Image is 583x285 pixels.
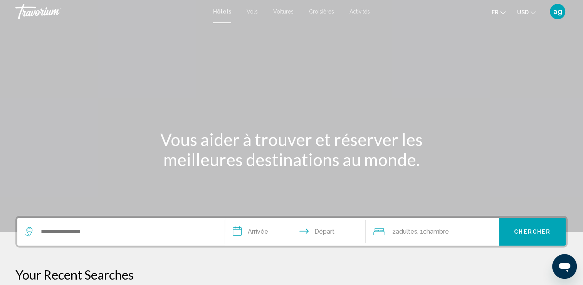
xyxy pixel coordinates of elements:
[247,8,258,15] a: Vols
[15,267,568,282] p: Your Recent Searches
[392,226,417,237] span: 2
[213,8,231,15] a: Hôtels
[417,226,449,237] span: , 1
[17,218,566,246] div: Search widget
[309,8,334,15] a: Croisières
[514,229,551,235] span: Chercher
[492,9,498,15] span: fr
[349,8,370,15] a: Activités
[517,7,536,18] button: Change currency
[552,254,577,279] iframe: Bouton de lancement de la fenêtre de messagerie
[15,4,205,19] a: Travorium
[147,129,436,170] h1: Vous aider à trouver et réserver les meilleures destinations au monde.
[492,7,506,18] button: Change language
[395,228,417,235] span: Adultes
[366,218,499,246] button: Travelers: 2 adults, 0 children
[553,8,562,15] span: ag
[273,8,294,15] a: Voitures
[225,218,366,246] button: Check in and out dates
[517,9,529,15] span: USD
[499,218,566,246] button: Chercher
[423,228,449,235] span: Chambre
[548,3,568,20] button: User Menu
